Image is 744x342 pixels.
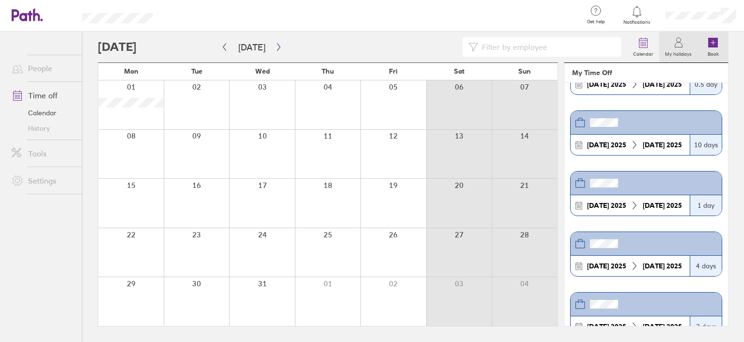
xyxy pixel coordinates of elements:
[643,322,665,331] strong: [DATE]
[587,140,609,149] strong: [DATE]
[580,19,612,25] span: Get help
[4,59,82,78] a: People
[570,110,722,155] a: [DATE] 2025[DATE] 202510 days
[690,316,722,337] div: 2 days
[639,80,686,88] div: 2025
[697,31,728,62] a: Book
[583,202,630,209] div: 2025
[690,256,722,276] div: 4 days
[627,31,659,62] a: Calendar
[322,67,334,75] span: Thu
[643,80,665,89] strong: [DATE]
[587,80,609,89] strong: [DATE]
[659,31,697,62] a: My holidays
[639,202,686,209] div: 2025
[124,67,139,75] span: Mon
[231,39,273,55] button: [DATE]
[690,74,722,94] div: 0.5 day
[621,5,653,25] a: Notifications
[639,262,686,270] div: 2025
[570,232,722,277] a: [DATE] 2025[DATE] 20254 days
[454,67,465,75] span: Sat
[643,201,665,210] strong: [DATE]
[478,38,616,56] input: Filter by employee
[4,121,82,136] a: History
[690,135,722,155] div: 10 days
[583,262,630,270] div: 2025
[639,141,686,149] div: 2025
[4,171,82,190] a: Settings
[389,67,398,75] span: Fri
[627,48,659,57] label: Calendar
[583,323,630,330] div: 2025
[4,105,82,121] a: Calendar
[4,86,82,105] a: Time off
[702,48,725,57] label: Book
[643,140,665,149] strong: [DATE]
[639,323,686,330] div: 2025
[621,19,653,25] span: Notifications
[255,67,270,75] span: Wed
[587,322,609,331] strong: [DATE]
[587,201,609,210] strong: [DATE]
[570,171,722,216] a: [DATE] 2025[DATE] 20251 day
[583,80,630,88] div: 2025
[570,292,722,337] a: [DATE] 2025[DATE] 20252 days
[583,141,630,149] div: 2025
[659,48,697,57] label: My holidays
[587,262,609,270] strong: [DATE]
[191,67,202,75] span: Tue
[643,262,665,270] strong: [DATE]
[518,67,531,75] span: Sun
[564,63,728,83] header: My Time Off
[690,195,722,216] div: 1 day
[4,144,82,163] a: Tools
